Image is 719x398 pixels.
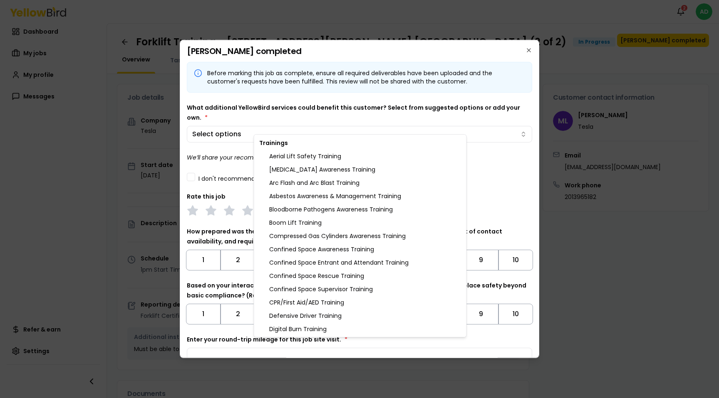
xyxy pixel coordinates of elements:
[256,269,465,283] div: Confined Space Rescue Training
[256,176,465,189] div: Arc Flash and Arc Blast Training
[256,216,465,229] div: Boom Lift Training
[256,243,465,256] div: Confined Space Awareness Training
[256,150,465,163] div: Aerial Lift Safety Training
[256,136,465,150] div: Trainings
[256,296,465,309] div: CPR/First Aid/AED Training
[256,309,465,322] div: Defensive Driver Training
[256,256,465,269] div: Confined Space Entrant and Attendant Training
[256,229,465,243] div: Compressed Gas Cylinders Awareness Training
[256,189,465,203] div: Asbestos Awareness & Management Training
[256,283,465,296] div: Confined Space Supervisor Training
[256,203,465,216] div: Bloodborne Pathogens Awareness Training
[256,322,465,336] div: Digital Burn Training
[256,163,465,176] div: [MEDICAL_DATA] Awareness Training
